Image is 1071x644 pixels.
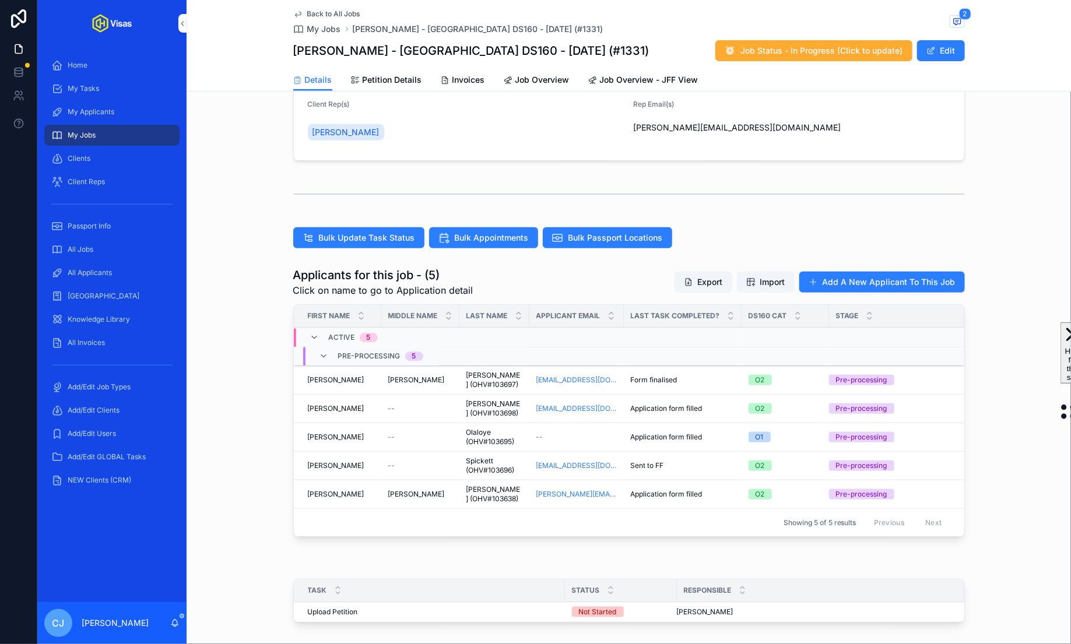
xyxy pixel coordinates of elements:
span: Spickett (OHV#103696) [466,456,522,475]
span: 2 [959,8,971,20]
span: [GEOGRAPHIC_DATA] [68,291,139,301]
span: My Jobs [68,131,96,140]
a: [PERSON_NAME] [308,124,384,140]
a: [PERSON_NAME][EMAIL_ADDRESS][DOMAIN_NAME] [536,490,617,499]
a: My Tasks [44,78,180,99]
a: [GEOGRAPHIC_DATA] [44,286,180,307]
span: Knowledge Library [68,315,130,324]
span: -- [388,432,395,442]
a: O2 [749,460,822,471]
a: Application form filled [631,432,735,442]
span: [PERSON_NAME] [308,490,364,499]
div: O2 [756,403,765,414]
span: Back to All Jobs [307,9,360,19]
span: [PERSON_NAME] [388,375,445,385]
a: NEW Clients (CRM) [44,470,180,491]
span: DS160 Cat [749,311,787,321]
a: O2 [749,489,822,499]
a: My Jobs [44,125,180,146]
div: O2 [756,460,765,471]
a: Add/Edit Users [44,423,180,444]
button: Bulk Update Task Status [293,227,424,248]
span: Add/Edit Job Types [68,382,131,392]
div: Pre-processing [836,403,887,414]
span: Rep Email(s) [634,100,675,108]
span: Bulk Passport Locations [568,232,663,244]
a: [EMAIL_ADDRESS][DOMAIN_NAME] [536,461,617,470]
a: Knowledge Library [44,309,180,330]
div: scrollable content [37,47,187,506]
a: Back to All Jobs [293,9,360,19]
div: Pre-processing [836,489,887,499]
div: Pre-processing [836,432,887,442]
a: Pre-processing [829,432,950,442]
a: [PERSON_NAME] (OHV#103698) [466,399,522,418]
span: Olaloye (OHV#103695) [466,428,522,446]
a: Pre-processing [829,375,950,385]
a: My Applicants [44,101,180,122]
a: All Jobs [44,239,180,260]
span: CJ [52,616,65,630]
span: Sent to FF [631,461,664,470]
a: Invoices [441,69,485,93]
a: [EMAIL_ADDRESS][DOMAIN_NAME] [536,375,617,385]
a: Clients [44,148,180,169]
span: [PERSON_NAME] (OHV#103638) [466,485,522,504]
div: O2 [756,489,765,499]
span: -- [536,432,543,442]
span: Middle Name [388,311,438,321]
span: Bulk Appointments [455,232,529,244]
a: My Jobs [293,23,341,35]
a: Passport Info [44,216,180,237]
div: O2 [756,375,765,385]
span: Form finalised [631,375,677,385]
span: Showing 5 of 5 results [784,518,856,527]
a: Pre-processing [829,403,950,414]
a: [PERSON_NAME] (OHV#103697) [466,371,522,389]
span: [PERSON_NAME] [677,607,733,617]
span: Last Task Completed? [631,311,720,321]
a: -- [388,461,452,470]
span: Job Status - In Progress (Click to update) [741,45,903,57]
a: All Applicants [44,262,180,283]
span: Home [68,61,87,70]
a: [PERSON_NAME] [308,404,374,413]
a: Client Reps [44,171,180,192]
span: Applicant Email [536,311,601,321]
div: Not Started [579,607,617,617]
a: [PERSON_NAME] [388,490,452,499]
span: Click on name to go to Application detail [293,283,473,297]
a: [PERSON_NAME] [308,461,374,470]
a: All Invoices [44,332,180,353]
a: [EMAIL_ADDRESS][DOMAIN_NAME] [536,404,617,413]
a: [PERSON_NAME] [308,490,374,499]
a: -- [388,404,452,413]
button: Job Status - In Progress (Click to update) [715,40,912,61]
span: [PERSON_NAME] [308,404,364,413]
span: All Jobs [68,245,93,254]
div: Pre-processing [836,375,887,385]
a: Form finalised [631,375,735,385]
a: Sent to FF [631,461,735,470]
span: Last Name [466,311,508,321]
span: [PERSON_NAME] [312,126,380,138]
a: Job Overview - JFF View [588,69,698,93]
span: -- [388,461,395,470]
span: Task [308,586,327,595]
span: Clients [68,154,90,163]
div: 5 [367,333,371,343]
a: Application form filled [631,490,735,499]
span: Add/Edit GLOBAL Tasks [68,452,146,462]
div: O1 [756,432,764,442]
button: Edit [917,40,965,61]
a: O2 [749,403,822,414]
span: [PERSON_NAME] [308,375,364,385]
button: Import [737,272,795,293]
a: Details [293,69,332,92]
a: Home [44,55,180,76]
span: Job Overview [515,74,570,86]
